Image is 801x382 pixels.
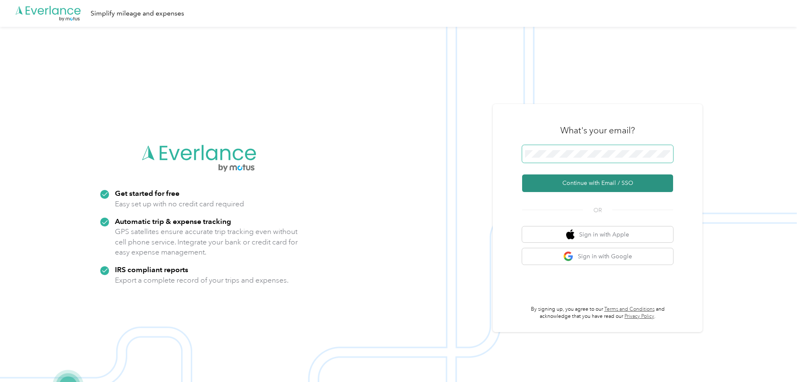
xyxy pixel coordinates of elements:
[91,8,184,19] div: Simplify mileage and expenses
[115,265,188,274] strong: IRS compliant reports
[563,251,574,262] img: google logo
[522,248,673,265] button: google logoSign in with Google
[522,174,673,192] button: Continue with Email / SSO
[522,226,673,243] button: apple logoSign in with Apple
[115,275,289,286] p: Export a complete record of your trips and expenses.
[583,206,612,215] span: OR
[115,189,179,197] strong: Get started for free
[624,313,654,320] a: Privacy Policy
[115,226,298,257] p: GPS satellites ensure accurate trip tracking even without cell phone service. Integrate your bank...
[604,306,655,312] a: Terms and Conditions
[566,229,575,240] img: apple logo
[115,217,231,226] strong: Automatic trip & expense tracking
[522,306,673,320] p: By signing up, you agree to our and acknowledge that you have read our .
[115,199,244,209] p: Easy set up with no credit card required
[560,125,635,136] h3: What's your email?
